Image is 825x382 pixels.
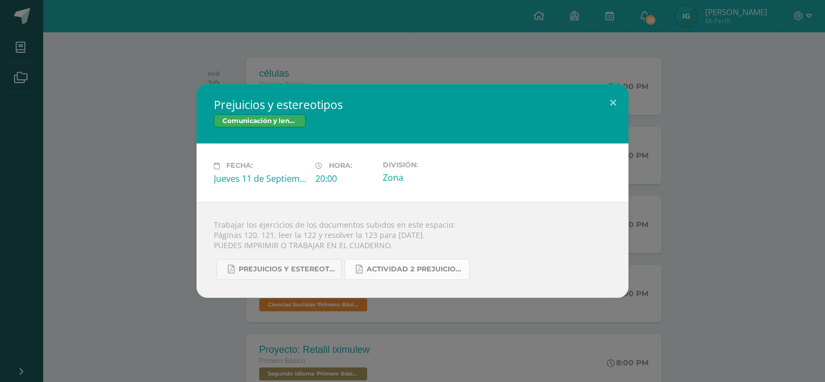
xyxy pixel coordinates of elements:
[344,259,470,280] a: Actividad 2 Prejuicios y estereotipos.pdf
[217,259,342,280] a: Prejuicios y estereotipos 1ro. Bás..pdf
[214,114,306,127] span: Comunicación y lenguaje
[239,265,336,274] span: Prejuicios y estereotipos 1ro. Bás..pdf
[329,162,352,170] span: Hora:
[383,161,476,169] label: División:
[367,265,464,274] span: Actividad 2 Prejuicios y estereotipos.pdf
[214,97,611,112] h2: Prejuicios y estereotipos
[598,84,628,121] button: Close (Esc)
[383,172,476,183] div: Zona
[226,162,253,170] span: Fecha:
[214,173,307,185] div: Jueves 11 de Septiembre
[197,202,628,298] div: Trabajar los ejercicios de los documentos subidos en este espacio: Páginas 120, 121, leer la 122 ...
[315,173,374,185] div: 20:00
